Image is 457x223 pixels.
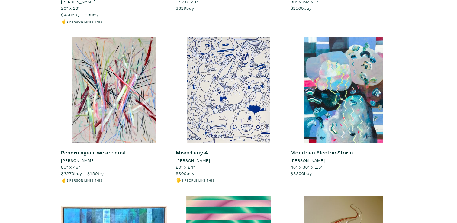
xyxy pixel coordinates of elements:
span: buy [291,170,312,176]
span: 60" x 48" [61,164,80,170]
span: $300 [176,170,187,176]
a: Miscellany 4 [176,149,208,156]
span: 20" x 16" [61,5,80,11]
span: $39 [85,12,93,18]
a: Mondrian Electric Storm [291,149,353,156]
li: ☝️ [61,18,167,24]
a: [PERSON_NAME] [61,157,167,164]
span: 20" x 24" [176,164,195,170]
a: [PERSON_NAME] [291,157,396,164]
span: $2270 [61,170,74,176]
a: Reborn again, we are dust [61,149,126,156]
span: buy [176,5,194,11]
span: $319 [176,5,186,11]
span: $190 [87,170,98,176]
a: [PERSON_NAME] [176,157,282,164]
span: buy [291,5,312,11]
li: 🖐️ [176,177,282,183]
li: [PERSON_NAME] [176,157,210,164]
span: buy [176,170,195,176]
span: 48" x 36" x 1.5" [291,164,323,170]
li: [PERSON_NAME] [291,157,325,164]
span: $450 [61,12,72,18]
small: 3 people like this [182,178,214,183]
li: ☝️ [61,177,167,183]
span: buy — try [61,170,104,176]
small: 1 person likes this [67,178,102,183]
small: 1 person likes this [67,19,102,24]
span: $3200 [291,170,304,176]
li: [PERSON_NAME] [61,157,95,164]
span: $1500 [291,5,304,11]
span: buy — try [61,12,99,18]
